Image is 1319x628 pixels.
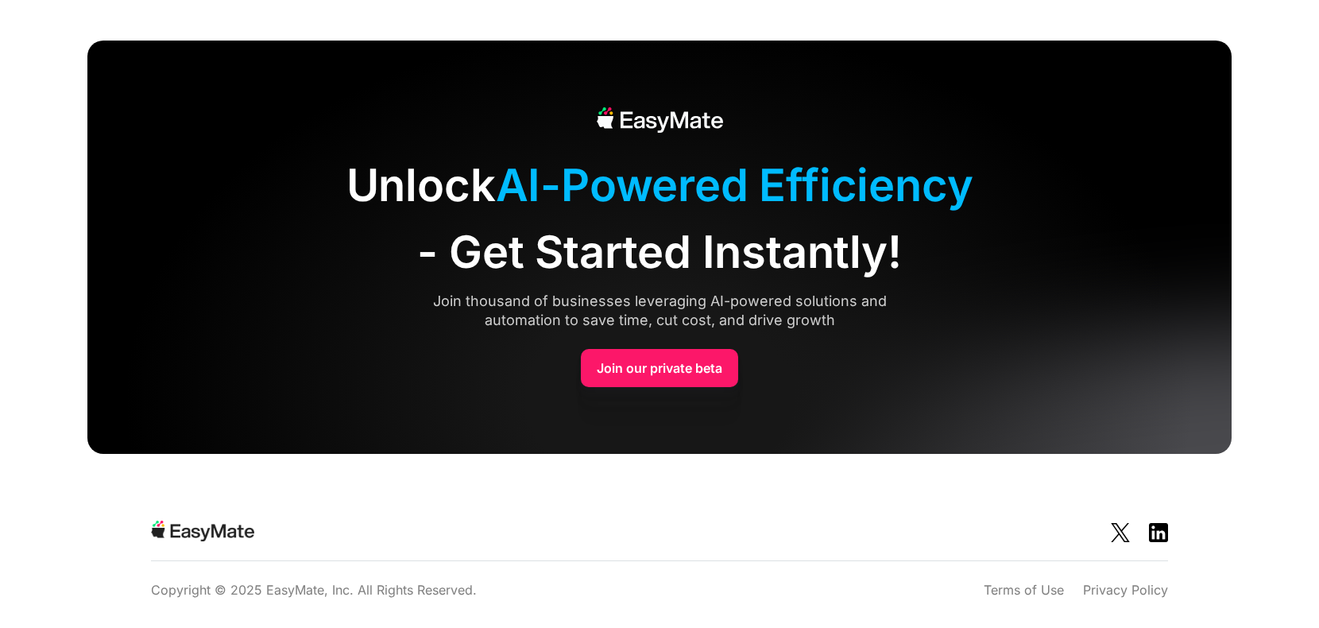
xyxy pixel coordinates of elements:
[581,349,738,387] a: Join our private beta
[1083,580,1168,599] a: Privacy Policy
[984,580,1064,599] a: Terms of Use
[1111,523,1130,542] img: Social Icon
[496,158,973,212] span: AI-Powered Efficiency
[417,219,901,285] span: - Get Started Instantly!
[106,152,1213,285] div: Unlock
[151,521,254,541] img: Easymate logo
[151,580,477,599] p: Copyright © 2025 EasyMate, Inc. All Rights Reserved.
[401,292,918,330] div: Join thousand of businesses leveraging AI-powered solutions and automation to save time, cut cost...
[1149,523,1168,542] img: Social Icon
